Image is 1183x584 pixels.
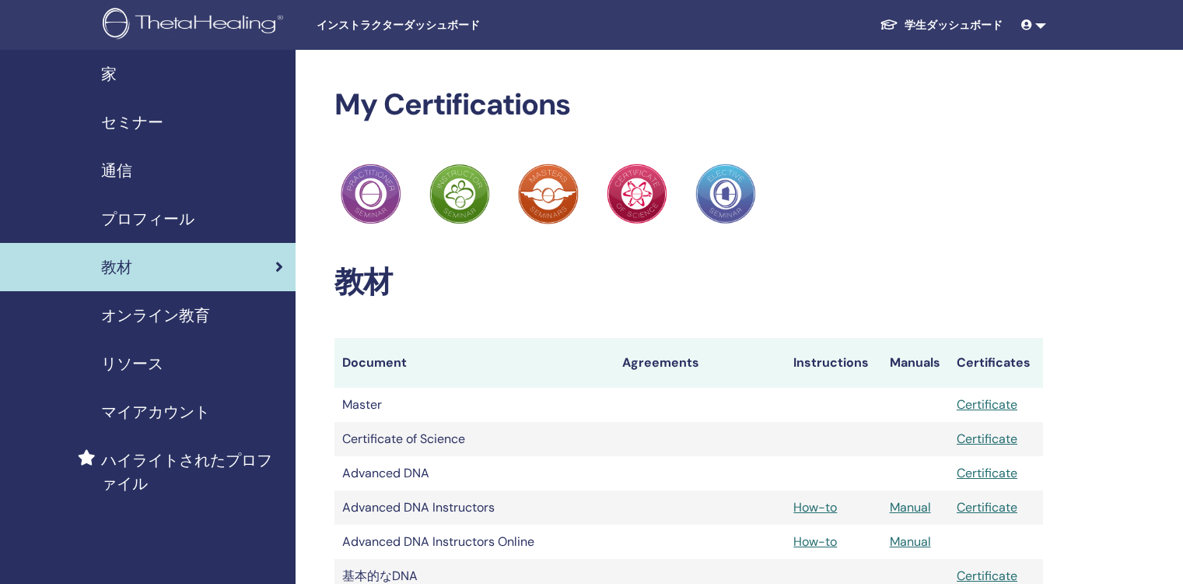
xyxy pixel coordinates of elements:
img: Practitioner [607,164,667,224]
img: Practitioner [341,164,401,224]
img: logo.png [103,8,289,43]
th: Certificates [949,338,1043,388]
span: ハイライトされたプロファイル [101,449,283,495]
th: Document [334,338,614,388]
a: How-to [793,533,837,550]
span: オンライン教育 [101,304,210,327]
span: セミナー [101,111,163,134]
font: 学生ダッシュボード [905,18,1003,32]
span: 家 [101,62,117,86]
td: Advanced DNA Instructors Online [334,525,614,559]
span: プロフィール [101,207,194,230]
img: Practitioner [518,164,579,224]
h2: 教材 [334,265,1043,301]
img: Practitioner [429,164,490,224]
th: Manuals [882,338,949,388]
span: リソース [101,352,163,375]
span: マイアカウント [101,400,210,424]
td: Master [334,388,614,422]
img: Practitioner [695,164,756,224]
span: 教材 [101,255,132,279]
a: Certificate [957,431,1017,447]
a: Certificate [957,568,1017,584]
a: 学生ダッシュボード [867,11,1015,40]
th: Instructions [786,338,881,388]
a: Certificate [957,465,1017,481]
a: Manual [890,533,931,550]
span: 通信 [101,159,132,182]
a: Certificate [957,396,1017,413]
h2: My Certifications [334,87,1043,123]
img: graduation-cap-white.svg [880,18,898,31]
span: インストラクターダッシュボード [317,17,550,33]
a: How-to [793,499,837,515]
td: Advanced DNA [334,456,614,491]
th: Agreements [614,338,786,388]
td: Certificate of Science [334,422,614,456]
a: Certificate [957,499,1017,515]
td: Advanced DNA Instructors [334,491,614,525]
a: Manual [890,499,931,515]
